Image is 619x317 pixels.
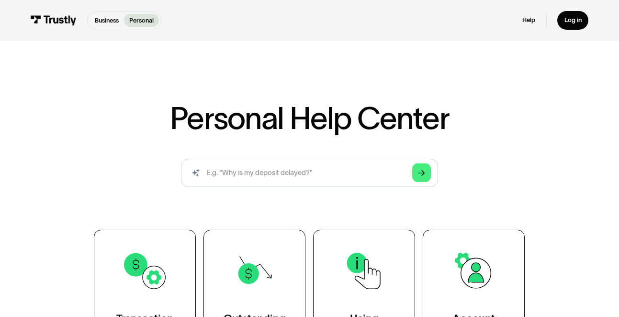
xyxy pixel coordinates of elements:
[170,103,449,134] h1: Personal Help Center
[129,16,154,25] p: Personal
[557,11,589,30] a: Log in
[31,15,77,25] img: Trustly Logo
[522,16,535,24] a: Help
[181,159,438,187] input: search
[181,159,438,187] form: Search
[90,14,124,27] a: Business
[95,16,119,25] p: Business
[564,16,582,24] div: Log in
[124,14,159,27] a: Personal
